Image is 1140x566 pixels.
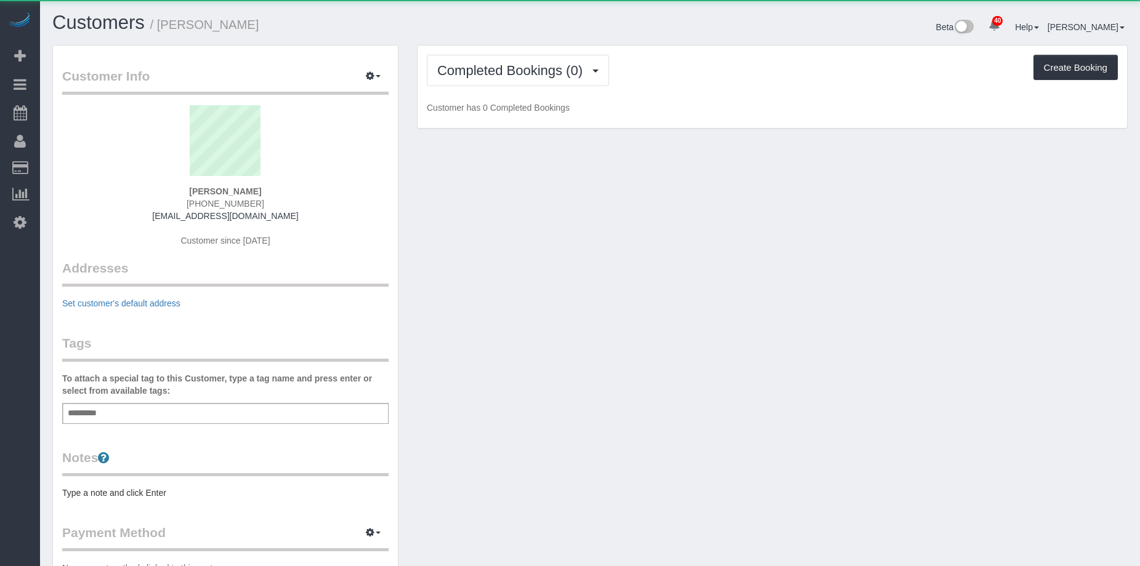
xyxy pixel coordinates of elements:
span: Completed Bookings (0) [437,63,589,78]
button: Create Booking [1033,55,1118,81]
a: Customers [52,12,145,33]
span: 40 [992,16,1003,26]
legend: Notes [62,448,389,476]
span: [PHONE_NUMBER] [187,199,264,209]
a: [EMAIL_ADDRESS][DOMAIN_NAME] [152,211,298,221]
small: / [PERSON_NAME] [150,18,259,31]
legend: Tags [62,334,389,362]
img: New interface [953,20,974,36]
label: To attach a special tag to this Customer, type a tag name and press enter or select from availabl... [62,372,389,397]
a: Beta [936,22,974,32]
strong: [PERSON_NAME] [189,186,261,196]
a: [PERSON_NAME] [1048,22,1125,32]
p: Customer has 0 Completed Bookings [427,102,1118,114]
a: Set customer's default address [62,298,180,308]
button: Completed Bookings (0) [427,55,609,86]
legend: Customer Info [62,67,389,95]
a: Help [1015,22,1039,32]
pre: Type a note and click Enter [62,487,389,499]
a: 40 [982,12,1006,39]
legend: Payment Method [62,524,389,551]
span: Customer since [DATE] [180,236,270,245]
img: Automaid Logo [7,12,32,30]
